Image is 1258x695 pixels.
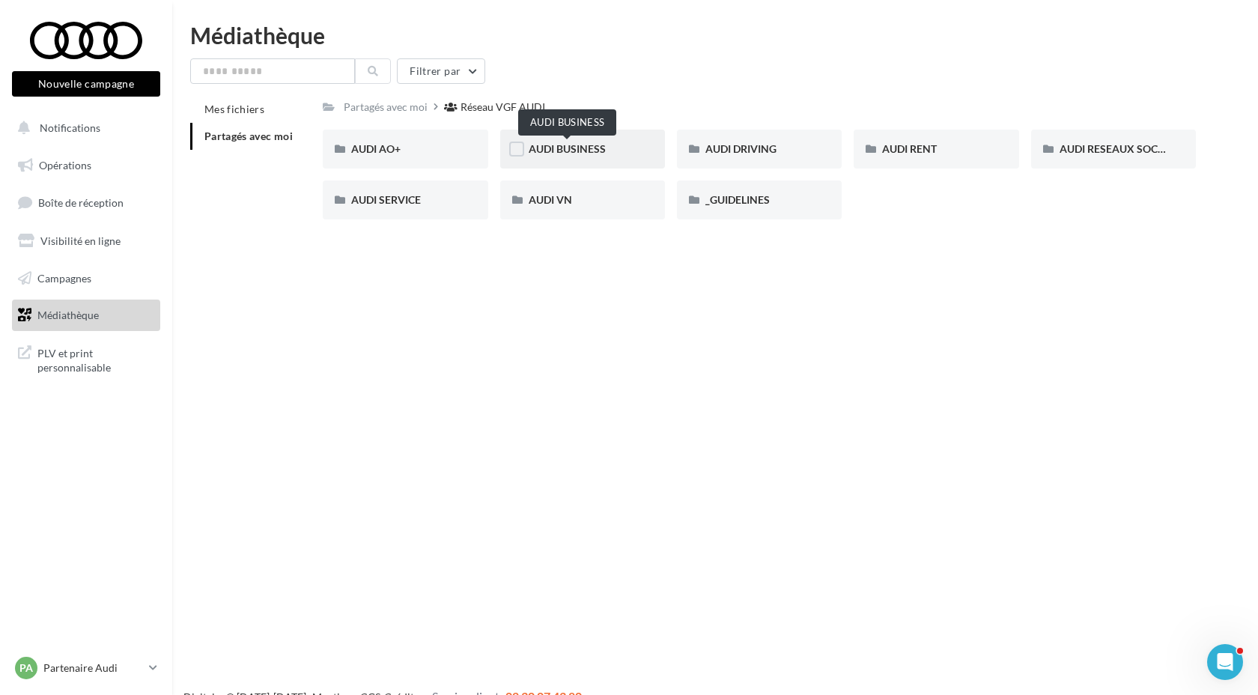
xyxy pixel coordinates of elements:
span: PLV et print personnalisable [37,343,154,375]
iframe: Intercom live chat [1207,644,1243,680]
a: Campagnes [9,263,163,294]
span: AUDI SERVICE [351,193,421,206]
span: PA [19,661,33,676]
div: AUDI BUSINESS [518,109,616,136]
span: AUDI VN [529,193,572,206]
span: AUDI BUSINESS [529,142,606,155]
button: Notifications [9,112,157,144]
div: Partagés avec moi [344,100,428,115]
a: PA Partenaire Audi [12,654,160,682]
div: Médiathèque [190,24,1240,46]
span: AUDI DRIVING [705,142,777,155]
span: Boîte de réception [38,196,124,209]
a: Médiathèque [9,300,163,331]
span: Opérations [39,159,91,172]
a: Opérations [9,150,163,181]
span: Mes fichiers [204,103,264,115]
a: Boîte de réception [9,186,163,219]
span: Notifications [40,121,100,134]
div: Réseau VGF AUDI [461,100,545,115]
button: Nouvelle campagne [12,71,160,97]
span: Partagés avec moi [204,130,293,142]
span: Visibilité en ligne [40,234,121,247]
span: AUDI RENT [882,142,937,155]
span: Médiathèque [37,309,99,321]
span: Campagnes [37,271,91,284]
button: Filtrer par [397,58,485,84]
p: Partenaire Audi [43,661,143,676]
span: AUDI AO+ [351,142,401,155]
span: _GUIDELINES [705,193,770,206]
span: AUDI RESEAUX SOCIAUX [1060,142,1183,155]
a: PLV et print personnalisable [9,337,163,381]
a: Visibilité en ligne [9,225,163,257]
